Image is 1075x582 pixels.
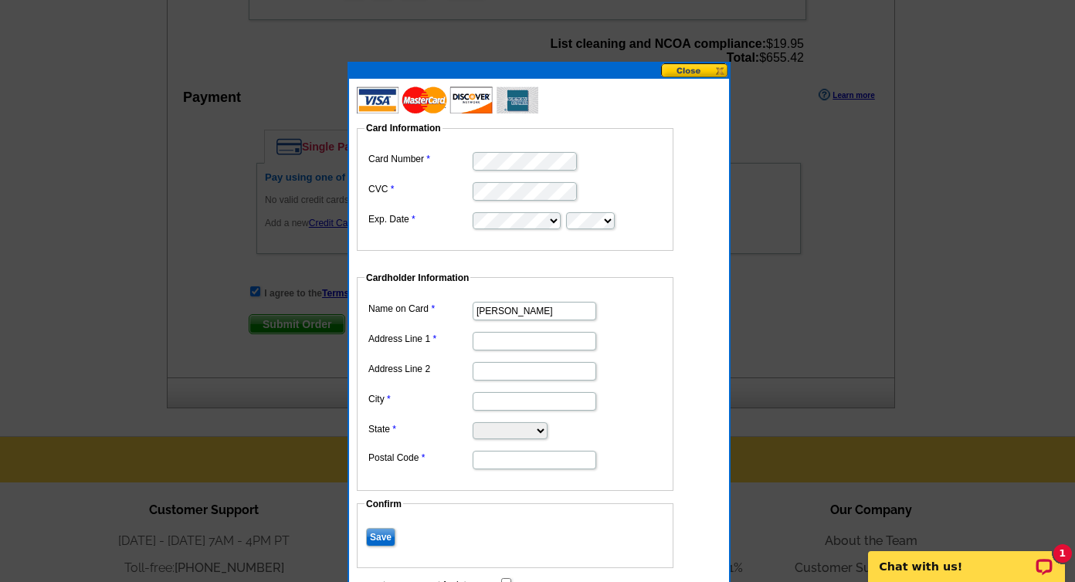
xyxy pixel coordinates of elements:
legend: Cardholder Information [365,271,470,285]
label: Name on Card [368,302,471,316]
img: acceptedCards.gif [357,86,538,113]
legend: Confirm [365,497,403,511]
legend: Card Information [365,121,443,135]
label: Exp. Date [368,212,471,226]
label: Address Line 2 [368,362,471,376]
label: Card Number [368,152,471,166]
label: City [368,392,471,406]
label: State [368,422,471,436]
label: Address Line 1 [368,332,471,346]
input: Save [366,528,395,546]
label: CVC [368,182,471,196]
label: Postal Code [368,451,471,465]
iframe: LiveChat chat widget [858,533,1075,582]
